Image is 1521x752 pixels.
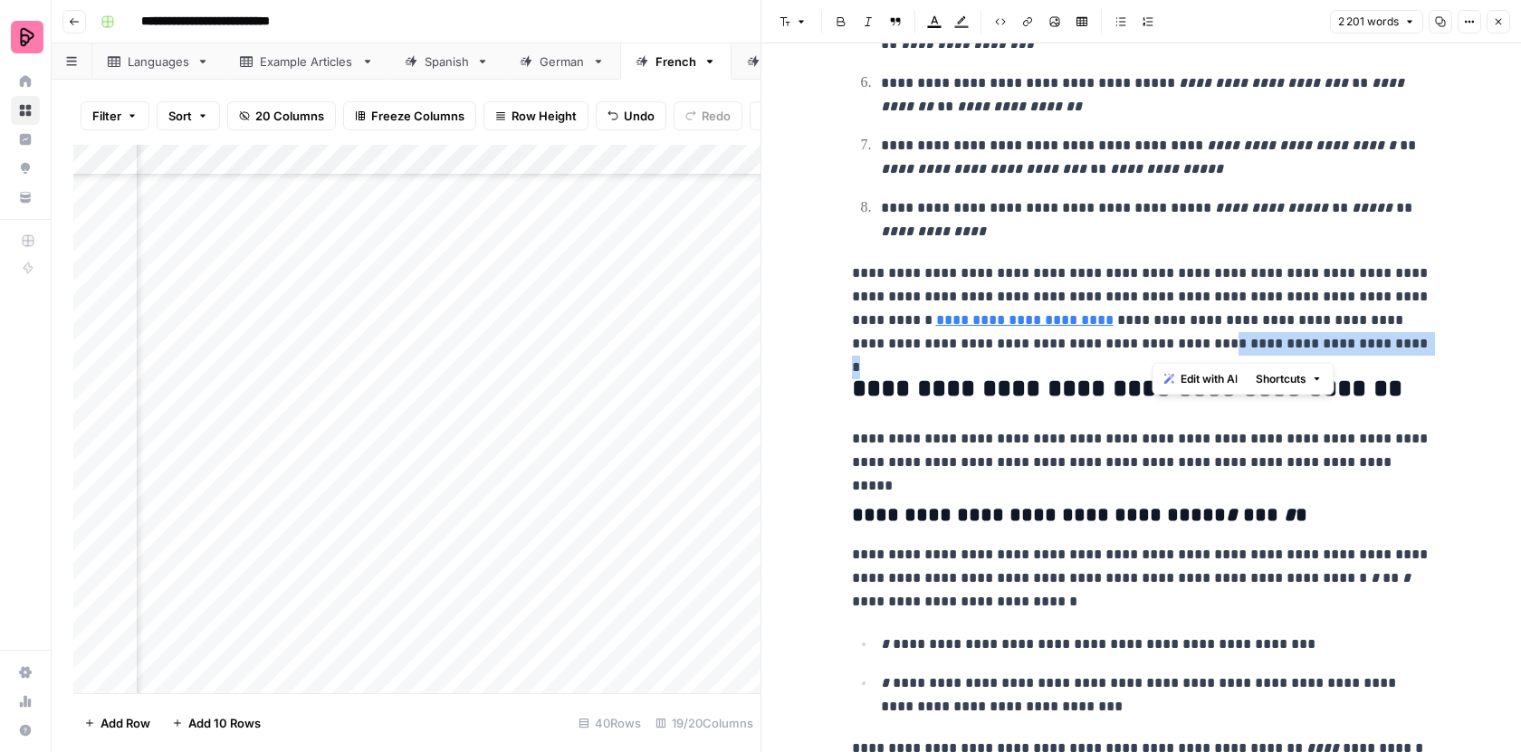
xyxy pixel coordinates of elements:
[504,43,620,80] a: German
[571,709,648,738] div: 40 Rows
[624,107,655,125] span: Undo
[11,716,40,745] button: Help + Support
[596,101,666,130] button: Undo
[92,107,121,125] span: Filter
[260,52,354,71] div: Example Articles
[11,183,40,212] a: Your Data
[732,43,838,80] a: Arabic
[674,101,742,130] button: Redo
[168,107,192,125] span: Sort
[11,125,40,154] a: Insights
[11,658,40,687] a: Settings
[11,96,40,125] a: Browse
[702,107,731,125] span: Redo
[483,101,588,130] button: Row Height
[188,714,261,732] span: Add 10 Rows
[620,43,732,80] a: French
[512,107,577,125] span: Row Height
[11,154,40,183] a: Opportunities
[225,43,389,80] a: Example Articles
[425,52,469,71] div: Spanish
[100,714,150,732] span: Add Row
[81,101,149,130] button: Filter
[227,101,336,130] button: 20 Columns
[73,709,161,738] button: Add Row
[343,101,476,130] button: Freeze Columns
[11,21,43,53] img: Preply Logo
[1256,371,1306,387] span: Shortcuts
[128,52,189,71] div: Languages
[1181,371,1238,387] span: Edit with AI
[1330,10,1423,33] button: 2 201 words
[255,107,324,125] span: 20 Columns
[389,43,504,80] a: Spanish
[655,52,696,71] div: French
[11,14,40,60] button: Workspace: Preply
[1248,367,1330,391] button: Shortcuts
[161,709,272,738] button: Add 10 Rows
[648,709,760,738] div: 19/20 Columns
[11,687,40,716] a: Usage
[1338,14,1399,30] span: 2 201 words
[11,67,40,96] a: Home
[157,101,220,130] button: Sort
[540,52,585,71] div: German
[371,107,464,125] span: Freeze Columns
[92,43,225,80] a: Languages
[1157,367,1245,391] button: Edit with AI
